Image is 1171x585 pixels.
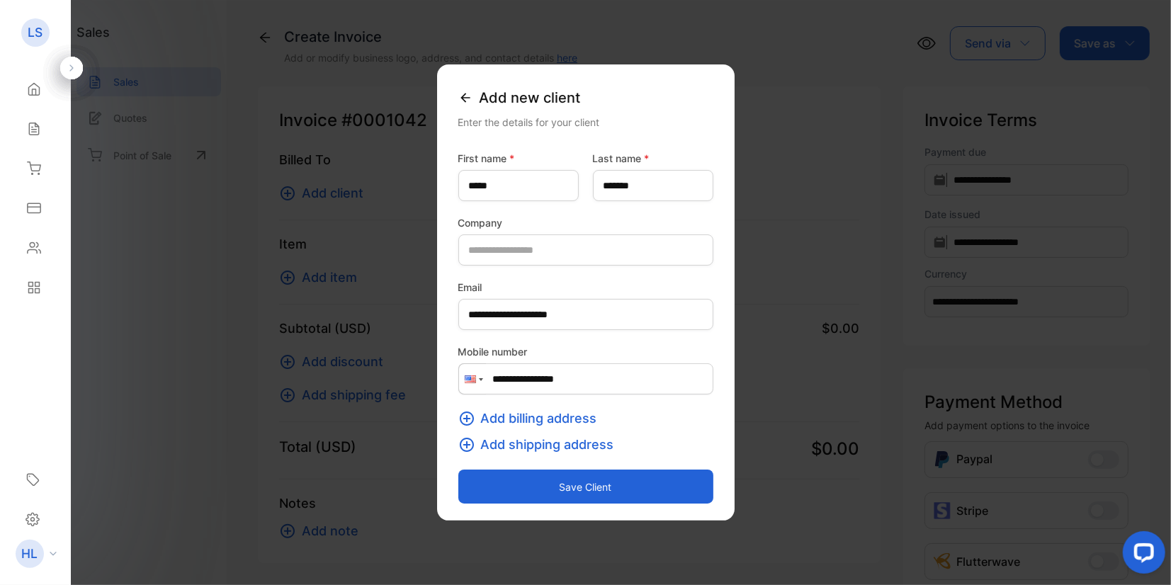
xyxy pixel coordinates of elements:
span: Add billing address [481,409,597,428]
label: First name [458,151,579,166]
label: Company [458,215,713,230]
button: Add billing address [458,409,606,428]
div: United States: + 1 [459,364,486,394]
span: Add new client [480,87,581,108]
label: Mobile number [458,344,713,359]
div: Enter the details for your client [458,115,713,130]
button: Add shipping address [458,435,623,454]
iframe: LiveChat chat widget [1111,526,1171,585]
p: LS [28,23,43,42]
span: Add shipping address [481,435,614,454]
label: Last name [593,151,713,166]
button: Save client [458,470,713,504]
p: HL [22,545,38,563]
label: Email [458,280,713,295]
